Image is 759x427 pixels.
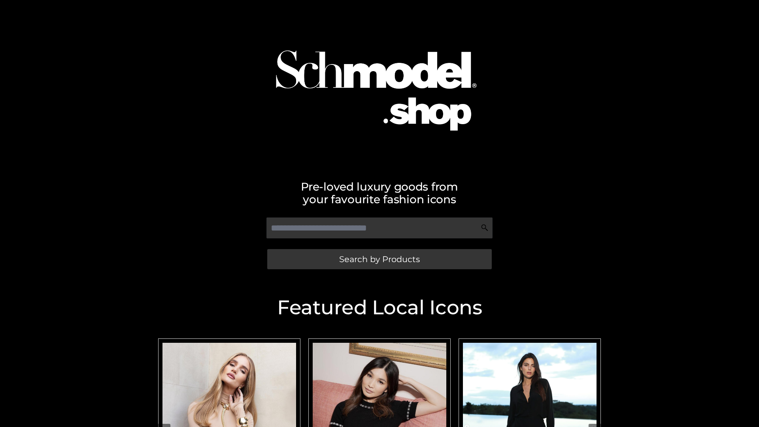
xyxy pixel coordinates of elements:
span: Search by Products [339,255,420,263]
h2: Pre-loved luxury goods from your favourite fashion icons [154,180,605,206]
h2: Featured Local Icons​ [154,298,605,317]
a: Search by Products [267,249,492,269]
img: Search Icon [481,224,489,232]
